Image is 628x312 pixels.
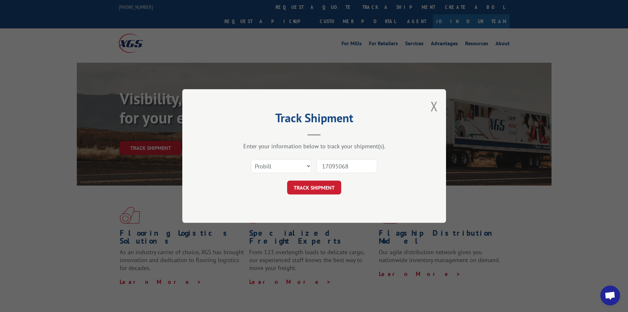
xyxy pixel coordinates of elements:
[215,113,413,126] h2: Track Shipment
[215,142,413,150] div: Enter your information below to track your shipment(s).
[287,181,341,194] button: TRACK SHIPMENT
[600,286,620,305] a: Open chat
[431,97,438,115] button: Close modal
[316,159,377,173] input: Number(s)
